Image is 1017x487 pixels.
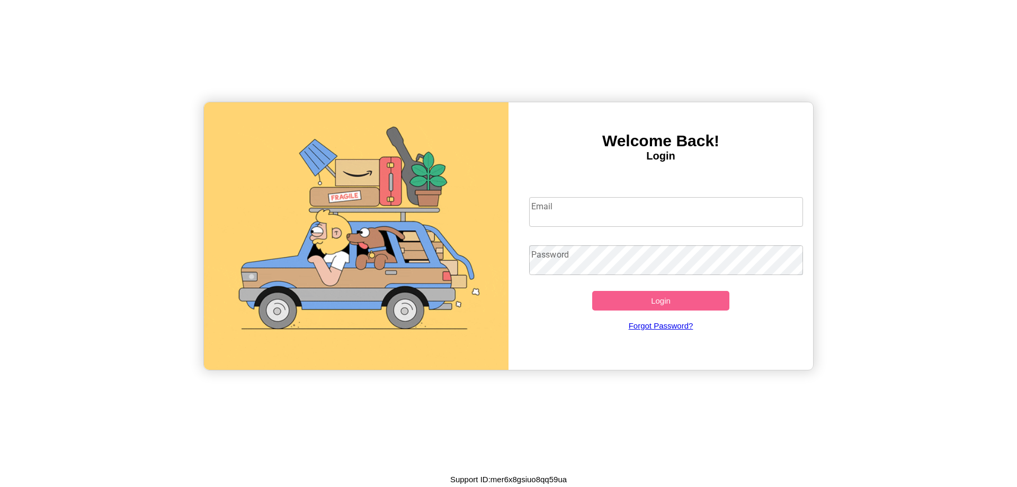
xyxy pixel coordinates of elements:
[450,472,567,486] p: Support ID: mer6x8gsiuo8qq59ua
[204,102,508,370] img: gif
[592,291,729,311] button: Login
[524,311,798,341] a: Forgot Password?
[508,150,813,162] h4: Login
[508,132,813,150] h3: Welcome Back!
